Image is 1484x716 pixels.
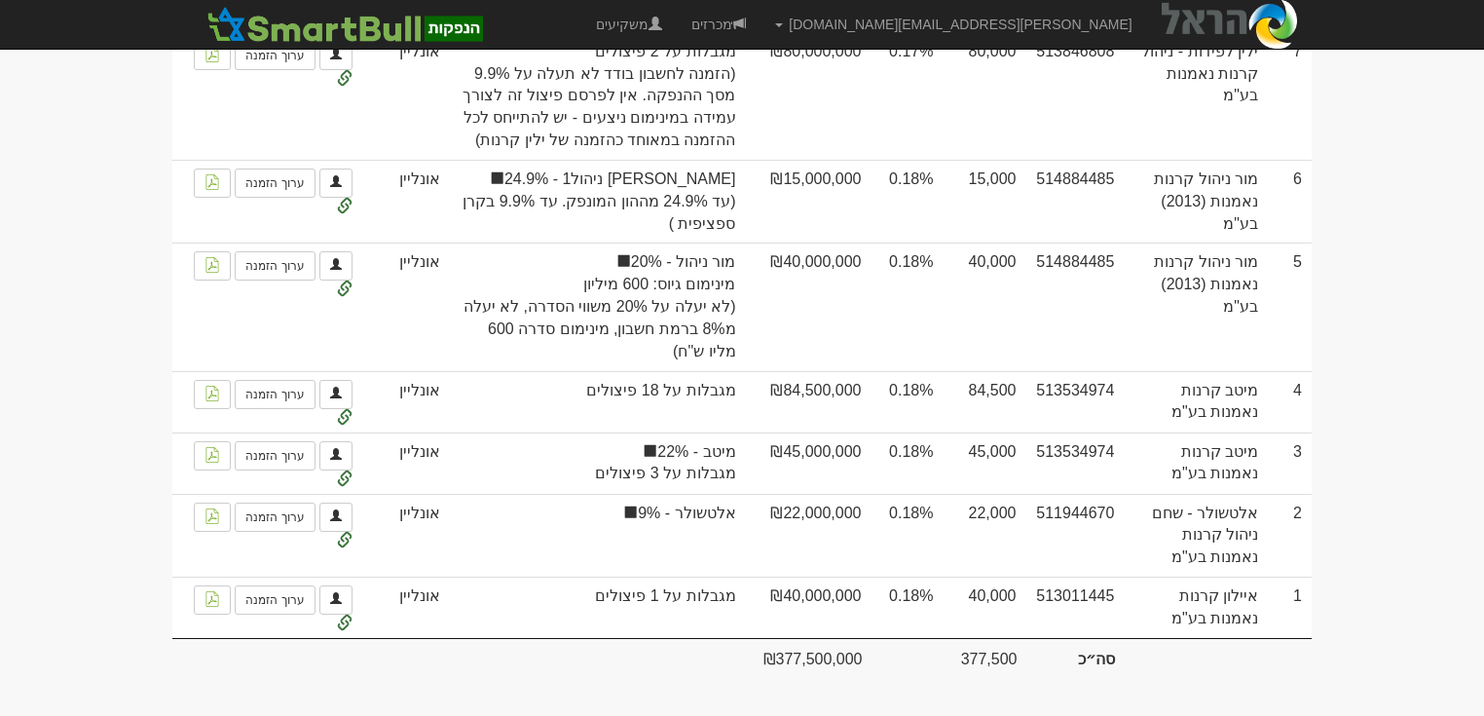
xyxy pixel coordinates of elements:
td: אונליין [362,433,450,494]
td: סה״כ 55000 יחידות עבור מור ניהול קרנות נאמנות (2013) בע"מ 0.18 % [943,160,1025,244]
a: ערוך הזמנה [235,503,315,532]
td: 0.18% [871,160,943,244]
td: 2 [1268,494,1312,578]
span: מינימום גיוס: 600 מיליון [460,274,735,296]
img: pdf-file-icon.png [204,386,220,401]
td: 513534974 [1025,433,1124,494]
td: 377,500 [943,638,1025,677]
span: מגבלות על 2 פיצולים [460,41,735,63]
a: ערוך הזמנה [235,41,315,70]
td: סה״כ 129500 יחידות עבור מיטב קרנות נאמנות בע"מ 0.18 % [943,433,1025,494]
span: מור ניהול - 20% [460,251,735,274]
a: ערוך הזמנה [235,380,315,409]
td: סה״כ 129500 יחידות עבור מיטב קרנות נאמנות בע"מ 0.18 % [943,371,1025,433]
td: אונליין [362,371,450,433]
img: pdf-file-icon.png [204,591,220,607]
td: אונליין [362,243,450,370]
td: מור ניהול קרנות נאמנות (2013) בע"מ [1124,243,1268,370]
td: איילון קרנות נאמנות בע"מ [1124,577,1268,638]
img: pdf-file-icon.png [204,174,220,190]
td: 0.18% [871,243,943,370]
td: 5 [1268,243,1312,370]
td: 514884485 [1025,243,1124,370]
td: ₪45,000,000 [746,433,872,494]
td: 40,000 [943,577,1025,638]
td: 513846808 [1025,32,1124,160]
img: pdf-file-icon.png [204,509,220,524]
td: 0.18% [871,433,943,494]
span: מגבלות על 18 פיצולים [460,380,735,402]
td: ₪40,000,000 [746,243,872,370]
td: מיטב קרנות נאמנות בע"מ [1124,433,1268,494]
td: ₪80,000,000 [746,32,872,160]
td: אלטשולר - שחם ניהול קרנות נאמנות בע"מ [1124,494,1268,578]
td: אונליין [362,32,450,160]
td: 513011445 [1025,577,1124,638]
td: ₪22,000,000 [746,494,872,578]
td: 22,000 [943,494,1025,578]
span: מיטב - 22% [460,441,735,464]
span: (עד 24.9% מההון המונפק. עד 9.9% בקרן ספציפית ) [460,191,735,236]
a: ערוך הזמנה [235,441,315,471]
td: 7 [1268,32,1312,160]
span: (לא יעלה על 20% משווי הסדרה, לא יעלה מ8% ברמת חשבון, מינימום סדרה 600 מליו ש"ח) [460,296,735,363]
td: 4 [1268,371,1312,433]
td: 1 [1268,577,1312,638]
td: 511944670 [1025,494,1124,578]
td: 0.18% [871,494,943,578]
td: 6 [1268,160,1312,244]
td: 513534974 [1025,371,1124,433]
td: 0.17% [871,32,943,160]
td: ₪377,500,000 [746,638,872,677]
td: ₪15,000,000 [746,160,872,244]
img: SmartBull Logo [202,5,488,44]
td: אונליין [362,577,450,638]
a: ערוך הזמנה [235,585,315,615]
td: 514884485 [1025,160,1124,244]
td: 0.18% [871,371,943,433]
img: pdf-file-icon.png [204,47,220,62]
span: [PERSON_NAME] ניהול1 - 24.9% [460,169,735,191]
td: ילין לפידות - ניהול קרנות נאמנות בע"מ [1124,32,1268,160]
a: ערוך הזמנה [235,169,315,198]
span: (הזמנה לחשבון בודד לא תעלה על 9.9% מסך ההנפקה. אין לפרסם פיצול זה לצורך עמידה במינימום ניצעים - י... [460,63,735,152]
td: ₪84,500,000 [746,371,872,433]
td: אונליין [362,494,450,578]
img: pdf-file-icon.png [204,257,220,273]
strong: סה״כ [1078,651,1115,667]
span: מגבלות על 1 פיצולים [460,585,735,608]
td: אונליין [362,160,450,244]
td: ₪40,000,000 [746,577,872,638]
img: pdf-file-icon.png [204,447,220,463]
td: מיטב קרנות נאמנות בע"מ [1124,371,1268,433]
td: 3 [1268,433,1312,494]
a: ערוך הזמנה [235,251,315,281]
span: אלטשולר - 9% [460,503,735,525]
td: סה״כ 55000 יחידות עבור מור ניהול קרנות נאמנות (2013) בע"מ 0.18 % [943,243,1025,370]
td: 80,000 [943,32,1025,160]
span: מגבלות על 3 פיצולים [460,463,735,485]
td: 0.18% [871,577,943,638]
td: מור ניהול קרנות נאמנות (2013) בע"מ [1124,160,1268,244]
